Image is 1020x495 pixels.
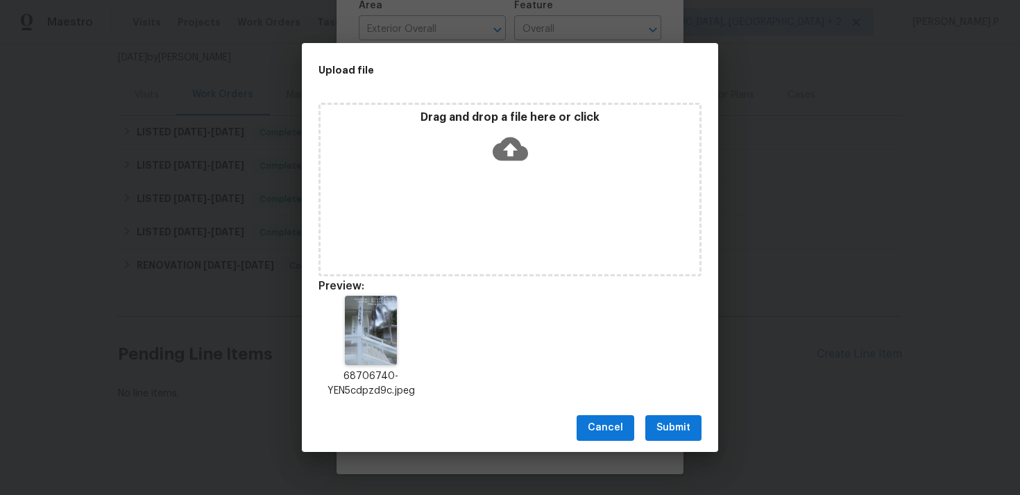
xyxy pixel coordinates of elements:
button: Cancel [577,415,634,441]
span: Cancel [588,419,623,437]
h2: Upload file [318,62,639,78]
p: 68706740-YEN5cdpzd9c.jpeg [318,369,424,398]
button: Submit [645,415,702,441]
img: 9k= [345,296,397,365]
span: Submit [656,419,690,437]
p: Drag and drop a file here or click [321,110,699,125]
